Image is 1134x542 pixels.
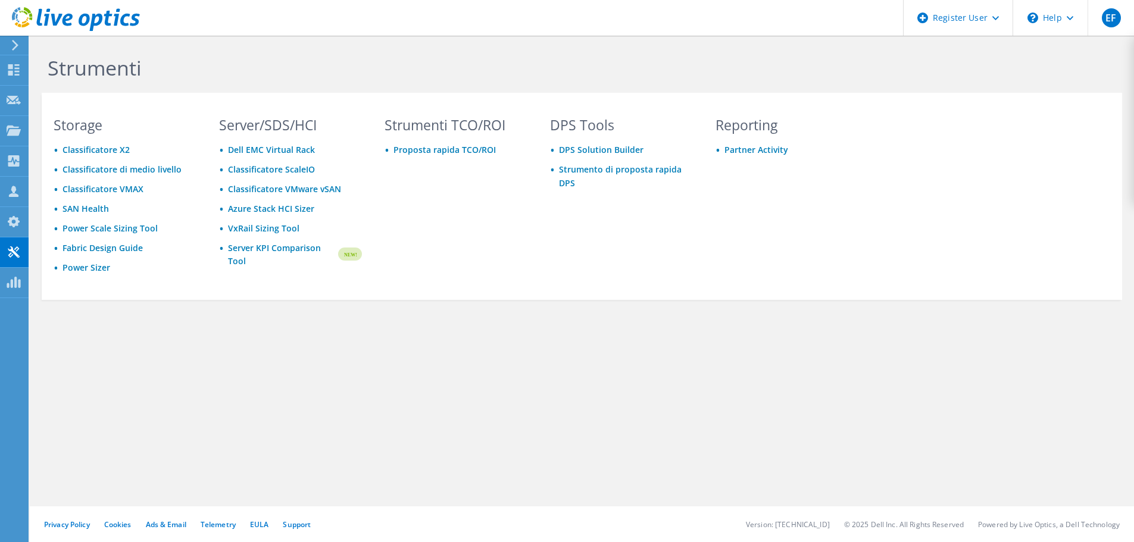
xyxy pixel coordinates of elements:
img: new-badge.svg [336,240,362,268]
a: EULA [250,519,268,530]
a: VxRail Sizing Tool [228,223,299,234]
a: Classificatore ScaleIO [228,164,315,175]
a: Strumento di proposta rapida DPS [559,164,682,189]
a: DPS Solution Builder [559,144,643,155]
a: Telemetry [201,519,236,530]
a: Cookies [104,519,132,530]
a: Classificatore VMware vSAN [228,183,341,195]
a: Privacy Policy [44,519,90,530]
li: Version: [TECHNICAL_ID] [746,519,830,530]
a: Fabric Design Guide [63,242,143,253]
li: Powered by Live Optics, a Dell Technology [978,519,1120,530]
li: © 2025 Dell Inc. All Rights Reserved [844,519,964,530]
h1: Strumenti [48,55,851,80]
a: Ads & Email [146,519,186,530]
span: EF [1102,8,1121,27]
h3: Storage [54,118,196,131]
h3: DPS Tools [550,118,693,131]
h3: Server/SDS/HCI [219,118,362,131]
a: Proposta rapida TCO/ROI [393,144,496,155]
h3: Reporting [716,118,858,131]
h3: Strumenti TCO/ROI [385,118,527,131]
a: Partner Activity [724,144,788,155]
a: Power Scale Sizing Tool [63,223,158,234]
a: Classificatore VMAX [63,183,143,195]
a: Server KPI Comparison Tool [228,242,336,268]
svg: \n [1027,12,1038,23]
a: Dell EMC Virtual Rack [228,144,315,155]
a: Azure Stack HCI Sizer [228,203,314,214]
a: Power Sizer [63,262,110,273]
a: Support [283,519,311,530]
a: SAN Health [63,203,109,214]
a: Classificatore di medio livello [63,164,182,175]
a: Classificatore X2 [63,144,130,155]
